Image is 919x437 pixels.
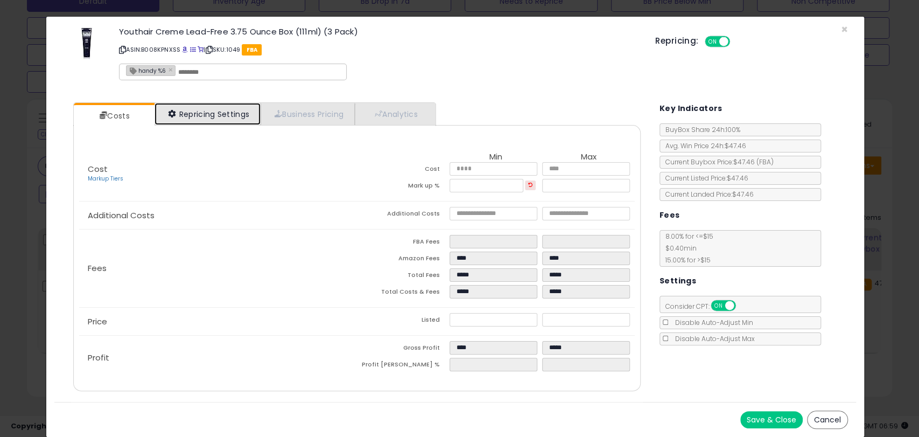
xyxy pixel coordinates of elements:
[357,268,450,285] td: Total Fees
[655,37,698,45] h5: Repricing:
[660,157,774,167] span: Current Buybox Price:
[660,141,746,150] span: Avg. Win Price 24h: $47.46
[357,252,450,268] td: Amazon Fees
[660,232,713,265] span: 8.00 % for <= $15
[182,45,188,54] a: BuyBox page
[660,209,680,222] h5: Fees
[660,274,696,288] h5: Settings
[357,207,450,224] td: Additional Costs
[357,358,450,374] td: Profit [PERSON_NAME] %
[706,37,720,46] span: ON
[807,411,848,429] button: Cancel
[74,105,153,127] a: Costs
[660,244,697,253] span: $0.40 min
[155,103,261,125] a: Repricing Settings
[79,317,357,326] p: Price
[660,302,750,311] span: Consider CPT:
[190,45,196,54] a: All offer listings
[357,162,450,179] td: Cost
[119,41,639,58] p: ASIN: B008KPNXSS | SKU: 1049
[357,179,450,196] td: Mark up %
[660,125,740,134] span: BuyBox Share 24h: 100%
[357,313,450,330] td: Listed
[733,157,774,167] span: $47.46
[450,152,542,162] th: Min
[198,45,204,54] a: Your listing only
[261,103,355,125] a: Business Pricing
[169,65,175,74] a: ×
[79,264,357,273] p: Fees
[242,44,262,56] span: FBA
[670,334,755,343] span: Disable Auto-Adjust Max
[670,318,753,327] span: Disable Auto-Adjust Min
[734,301,751,310] span: OFF
[728,37,746,46] span: OFF
[756,157,774,167] span: ( FBA )
[660,174,748,183] span: Current Listed Price: $47.46
[127,66,166,75] span: handy %6
[81,27,92,60] img: 31GFSpJRHYL._SL60_.jpg
[79,211,357,220] p: Additional Costs
[660,255,711,265] span: 15.00 % for > $15
[79,353,357,362] p: Profit
[740,411,803,428] button: Save & Close
[660,190,754,199] span: Current Landed Price: $47.46
[88,175,123,183] a: Markup Tiers
[712,301,725,310] span: ON
[357,235,450,252] td: FBA Fees
[542,152,635,162] th: Max
[357,285,450,302] td: Total Costs & Fees
[119,27,639,36] h3: Youthair Creme Lead-Free 3.75 Ounce Box (111ml) (3 Pack)
[79,165,357,183] p: Cost
[355,103,434,125] a: Analytics
[357,341,450,358] td: Gross Profit
[660,102,722,115] h5: Key Indicators
[841,22,848,37] span: ×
